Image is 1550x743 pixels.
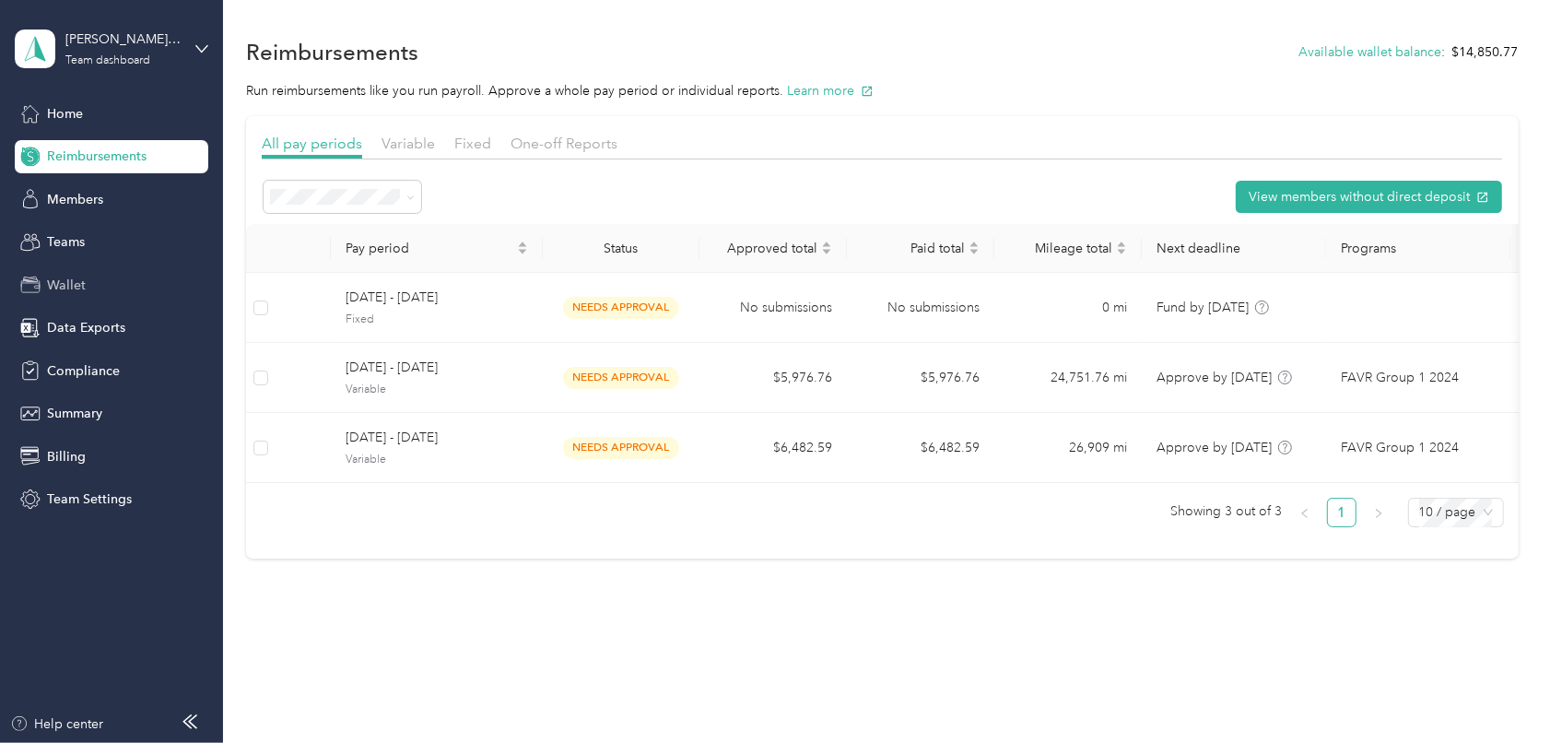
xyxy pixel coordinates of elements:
span: left [1299,508,1310,519]
span: $14,850.77 [1452,42,1519,62]
li: Next Page [1364,498,1393,527]
span: Fixed [454,135,491,152]
button: Learn more [787,81,874,100]
div: Team dashboard [65,55,150,66]
span: Teams [47,232,85,252]
li: 1 [1327,498,1356,527]
span: needs approval [563,367,679,388]
th: Pay period [331,224,543,273]
span: Team Settings [47,489,132,509]
span: Approved total [714,241,817,256]
button: Help center [10,714,104,734]
span: caret-down [821,246,832,257]
td: $6,482.59 [699,413,847,483]
td: $6,482.59 [847,413,994,483]
span: Reimbursements [47,147,147,166]
th: Approved total [699,224,847,273]
span: All pay periods [262,135,362,152]
span: [DATE] - [DATE] [346,288,528,308]
td: $5,976.76 [847,343,994,413]
span: needs approval [563,437,679,458]
span: caret-down [1116,246,1127,257]
span: needs approval [563,297,679,318]
button: right [1364,498,1393,527]
li: Previous Page [1290,498,1320,527]
span: Approve by [DATE] [1157,370,1272,385]
div: Status [558,241,685,256]
span: caret-up [1116,239,1127,250]
h1: Reimbursements [246,42,418,62]
span: FAVR Group 1 2024 [1341,368,1459,388]
span: Home [47,104,83,124]
th: Mileage total [994,224,1142,273]
span: Wallet [47,276,86,295]
span: Showing 3 out of 3 [1171,498,1283,525]
span: caret-up [821,239,832,250]
span: Approve by [DATE] [1157,440,1272,455]
span: Mileage total [1009,241,1112,256]
td: 24,751.76 mi [994,343,1142,413]
th: Next deadline [1142,224,1326,273]
button: Available wallet balance [1299,42,1442,62]
td: No submissions [699,273,847,343]
span: caret-up [517,239,528,250]
td: $5,976.76 [699,343,847,413]
span: [DATE] - [DATE] [346,428,528,448]
span: Paid total [862,241,965,256]
span: right [1373,508,1384,519]
span: caret-down [969,246,980,257]
span: Data Exports [47,318,125,337]
div: Page Size [1408,498,1504,527]
button: left [1290,498,1320,527]
span: Fund by [DATE] [1157,300,1249,315]
div: [PERSON_NAME] Distributors [65,29,181,49]
span: FAVR Group 1 2024 [1341,438,1459,458]
span: Variable [346,452,528,468]
td: 0 mi [994,273,1142,343]
span: Fixed [346,312,528,328]
span: [DATE] - [DATE] [346,358,528,378]
span: Variable [382,135,435,152]
button: View members without direct deposit [1236,181,1502,213]
td: 26,909 mi [994,413,1142,483]
td: No submissions [847,273,994,343]
a: 1 [1328,499,1356,526]
span: Billing [47,447,86,466]
span: caret-up [969,239,980,250]
span: : [1442,42,1446,62]
th: Paid total [847,224,994,273]
span: Pay period [346,241,513,256]
span: Summary [47,404,102,423]
p: Run reimbursements like you run payroll. Approve a whole pay period or individual reports. [246,81,1519,100]
span: Compliance [47,361,120,381]
span: One-off Reports [511,135,617,152]
span: caret-down [517,246,528,257]
th: Programs [1326,224,1510,273]
span: Variable [346,382,528,398]
iframe: Everlance-gr Chat Button Frame [1447,640,1550,743]
span: 10 / page [1419,499,1493,526]
span: Members [47,190,103,209]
